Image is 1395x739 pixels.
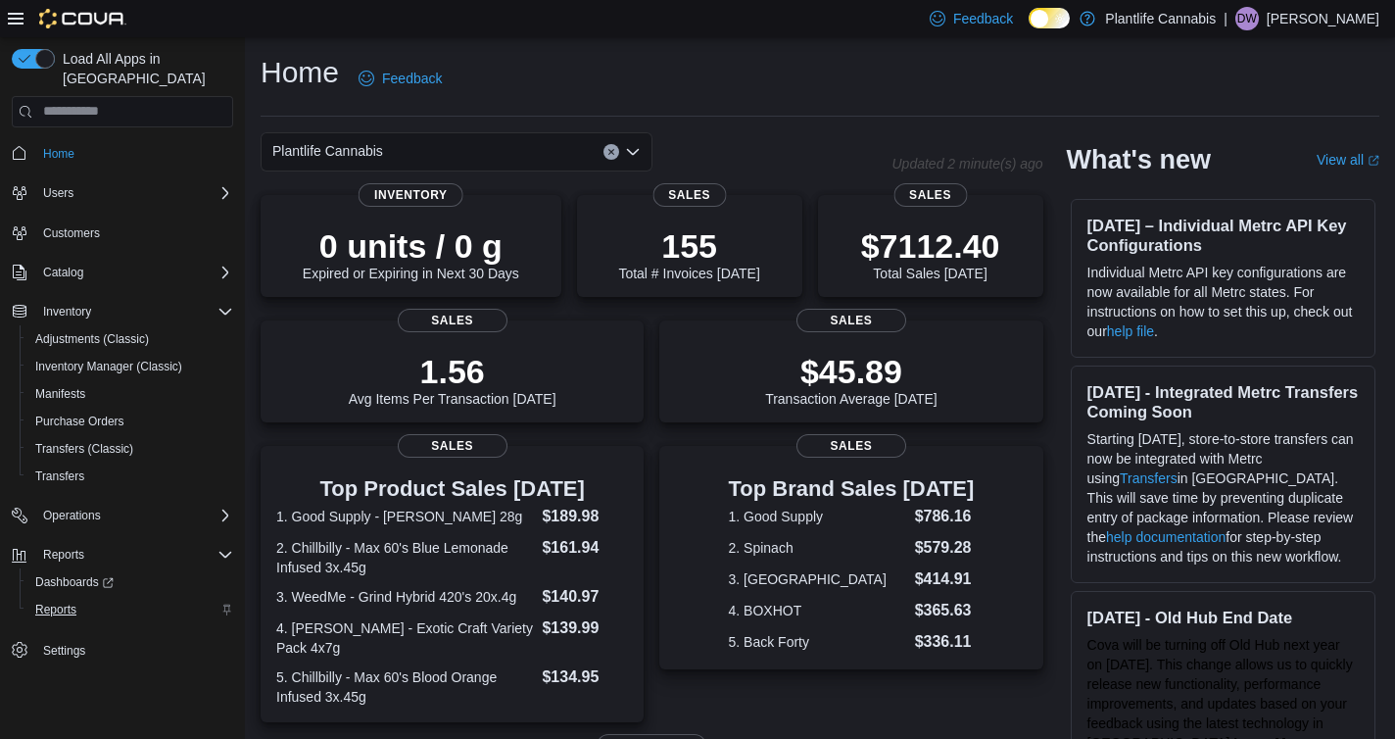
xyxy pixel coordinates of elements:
[618,226,759,266] p: 155
[729,632,907,652] dt: 5. Back Forty
[1067,144,1211,175] h2: What's new
[618,226,759,281] div: Total # Invoices [DATE]
[20,435,241,463] button: Transfers (Classic)
[729,601,907,620] dt: 4. BOXHOT
[915,567,975,591] dd: $414.91
[35,504,109,527] button: Operations
[27,327,157,351] a: Adjustments (Classic)
[43,508,101,523] span: Operations
[349,352,556,407] div: Avg Items Per Transaction [DATE]
[35,543,233,567] span: Reports
[27,570,233,594] span: Dashboards
[43,547,84,563] span: Reports
[398,309,507,332] span: Sales
[382,69,442,88] span: Feedback
[729,507,907,526] dt: 1. Good Supply
[35,331,149,347] span: Adjustments (Classic)
[4,541,241,568] button: Reports
[35,261,91,284] button: Catalog
[20,568,241,596] a: Dashboards
[20,353,241,380] button: Inventory Manager (Classic)
[542,665,628,689] dd: $134.95
[35,181,233,205] span: Users
[1237,7,1257,30] span: DW
[351,59,450,98] a: Feedback
[276,477,628,501] h3: Top Product Sales [DATE]
[35,222,108,245] a: Customers
[276,667,534,707] dt: 5. Chillbilly - Max 60's Blood Orange Infused 3x.45g
[27,598,233,621] span: Reports
[1087,263,1359,341] p: Individual Metrc API key configurations are now available for all Metrc states. For instructions ...
[1087,382,1359,421] h3: [DATE] - Integrated Metrc Transfers Coming Soon
[27,410,233,433] span: Purchase Orders
[43,185,73,201] span: Users
[35,359,182,374] span: Inventory Manager (Classic)
[4,179,241,207] button: Users
[4,502,241,529] button: Operations
[4,259,241,286] button: Catalog
[953,9,1013,28] span: Feedback
[35,414,124,429] span: Purchase Orders
[359,183,463,207] span: Inventory
[1267,7,1379,30] p: [PERSON_NAME]
[261,53,339,92] h1: Home
[542,616,628,640] dd: $139.99
[35,468,84,484] span: Transfers
[1087,429,1359,567] p: Starting [DATE], store-to-store transfers can now be integrated with Metrc using in [GEOGRAPHIC_D...
[915,630,975,654] dd: $336.11
[542,585,628,609] dd: $140.97
[20,380,241,408] button: Manifests
[27,410,132,433] a: Purchase Orders
[1224,7,1227,30] p: |
[35,639,93,663] a: Settings
[27,327,233,351] span: Adjustments (Classic)
[1368,155,1379,167] svg: External link
[4,139,241,168] button: Home
[276,587,534,607] dt: 3. WeedMe - Grind Hybrid 420's 20x.4g
[12,131,233,715] nav: Complex example
[27,355,190,378] a: Inventory Manager (Classic)
[27,465,233,488] span: Transfers
[55,49,233,88] span: Load All Apps in [GEOGRAPHIC_DATA]
[4,298,241,325] button: Inventory
[35,181,81,205] button: Users
[796,434,906,458] span: Sales
[27,437,233,461] span: Transfers (Classic)
[35,543,92,567] button: Reports
[39,9,126,28] img: Cova
[272,139,383,163] span: Plantlife Cannabis
[43,146,74,162] span: Home
[603,144,619,160] button: Clear input
[1120,470,1178,486] a: Transfers
[861,226,1000,281] div: Total Sales [DATE]
[4,635,241,664] button: Settings
[1235,7,1259,30] div: Dylan Wytinck
[35,574,114,590] span: Dashboards
[27,465,92,488] a: Transfers
[303,226,519,266] p: 0 units / 0 g
[276,507,534,526] dt: 1. Good Supply - [PERSON_NAME] 28g
[35,386,85,402] span: Manifests
[276,538,534,577] dt: 2. Chillbilly - Max 60's Blue Lemonade Infused 3x.45g
[35,141,233,166] span: Home
[27,598,84,621] a: Reports
[35,300,233,323] span: Inventory
[43,304,91,320] span: Inventory
[20,596,241,623] button: Reports
[35,602,76,617] span: Reports
[1317,152,1379,168] a: View allExternal link
[542,536,628,560] dd: $161.94
[1087,608,1359,627] h3: [DATE] - Old Hub End Date
[1105,7,1216,30] p: Plantlife Cannabis
[915,536,975,560] dd: $579.28
[652,183,726,207] span: Sales
[27,382,233,406] span: Manifests
[729,477,975,501] h3: Top Brand Sales [DATE]
[35,637,233,662] span: Settings
[35,221,233,245] span: Customers
[43,225,100,241] span: Customers
[729,538,907,558] dt: 2. Spinach
[35,300,99,323] button: Inventory
[1029,28,1030,29] span: Dark Mode
[796,309,906,332] span: Sales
